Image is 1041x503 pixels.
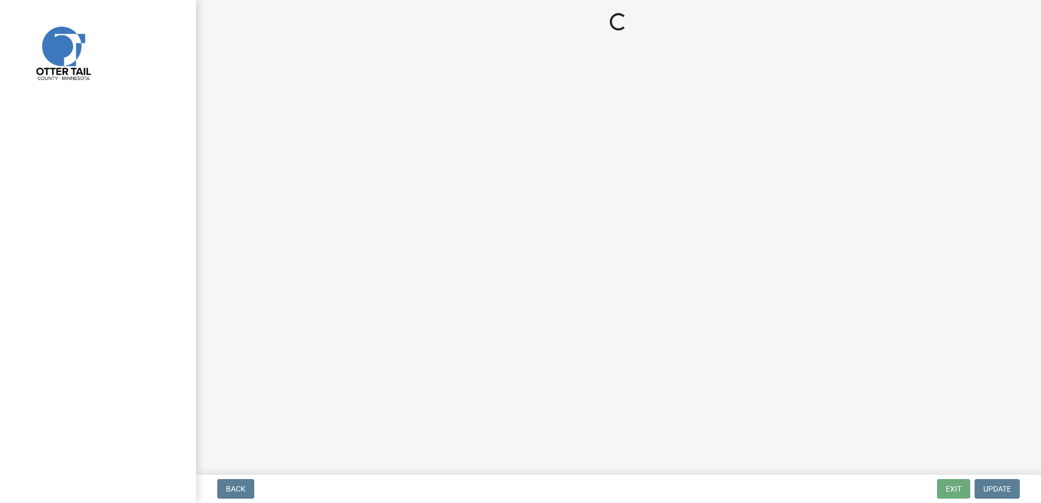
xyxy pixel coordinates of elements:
[226,484,246,493] span: Back
[22,11,103,93] img: Otter Tail County, Minnesota
[975,479,1020,499] button: Update
[937,479,970,499] button: Exit
[217,479,254,499] button: Back
[983,484,1011,493] span: Update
